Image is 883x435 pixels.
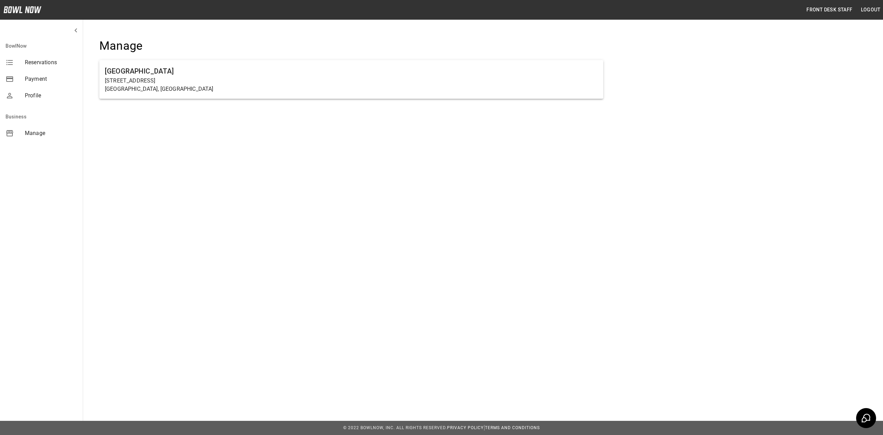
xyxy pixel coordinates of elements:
[99,39,603,53] h4: Manage
[343,425,447,430] span: © 2022 BowlNow, Inc. All Rights Reserved.
[447,425,484,430] a: Privacy Policy
[804,3,855,16] button: Front Desk Staff
[105,77,598,85] p: [STREET_ADDRESS]
[3,6,41,13] img: logo
[858,3,883,16] button: Logout
[485,425,540,430] a: Terms and Conditions
[25,91,77,100] span: Profile
[25,58,77,67] span: Reservations
[25,129,77,137] span: Manage
[105,85,598,93] p: [GEOGRAPHIC_DATA], [GEOGRAPHIC_DATA]
[105,66,598,77] h6: [GEOGRAPHIC_DATA]
[25,75,77,83] span: Payment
